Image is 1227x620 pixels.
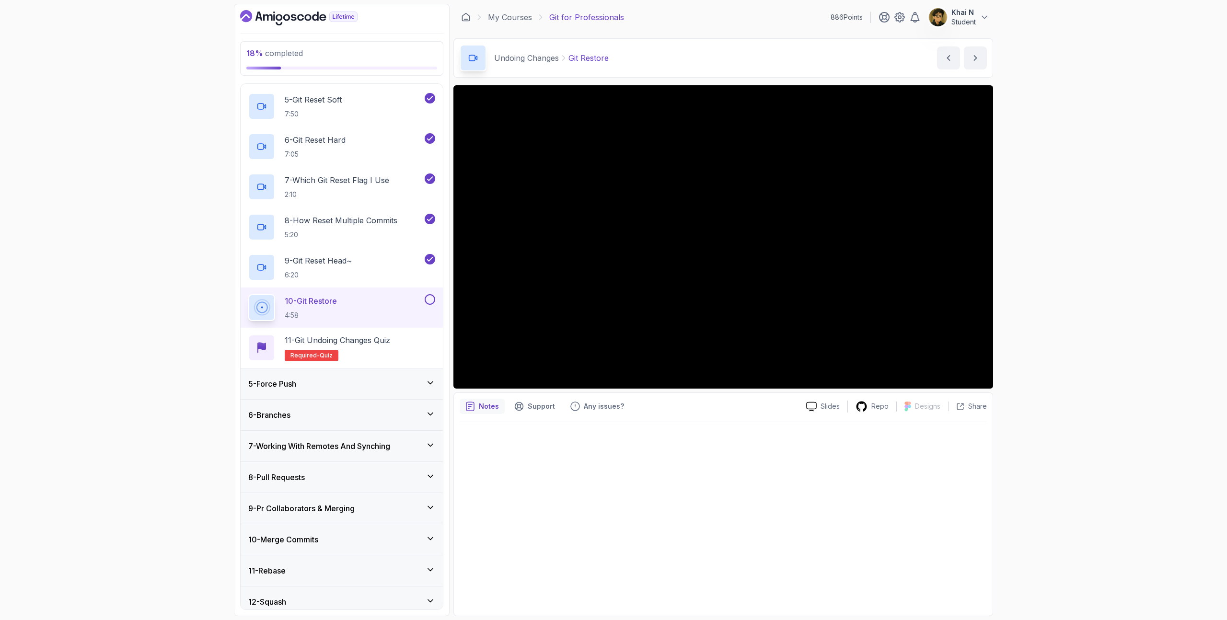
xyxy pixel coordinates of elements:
button: 7-Which Git Reset Flag I Use2:10 [248,173,435,200]
p: Support [528,402,555,411]
p: 8 - How Reset Multiple Commits [285,215,397,226]
button: user profile imageKhai NStudent [928,8,989,27]
p: Git Restore [568,52,609,64]
h3: 6 - Branches [248,409,290,421]
p: 9 - Git Reset Head~ [285,255,352,266]
span: quiz [320,352,333,359]
button: 6-Git Reset Hard7:05 [248,133,435,160]
p: Khai N [951,8,976,17]
h3: 10 - Merge Commits [248,534,318,545]
p: Undoing Changes [494,52,559,64]
button: Feedback button [565,399,630,414]
h3: 5 - Force Push [248,378,296,390]
p: Designs [915,402,940,411]
button: 11-Rebase [241,555,443,586]
iframe: To enrich screen reader interactions, please activate Accessibility in Grammarly extension settings [453,85,993,389]
a: Slides [799,402,847,412]
p: 6 - Git Reset Hard [285,134,346,146]
p: 4:58 [285,310,337,320]
button: notes button [460,399,505,414]
button: 7-Working With Remotes And Synching [241,431,443,461]
p: Git for Professionals [549,11,624,23]
h3: 9 - Pr Collaborators & Merging [248,503,355,514]
a: Repo [848,401,896,413]
button: previous content [937,46,960,69]
h3: 12 - Squash [248,596,286,608]
p: 5:20 [285,230,397,240]
p: Share [968,402,987,411]
span: completed [246,48,303,58]
button: 8-How Reset Multiple Commits5:20 [248,214,435,241]
button: 9-Git Reset Head~6:20 [248,254,435,281]
p: 886 Points [831,12,863,22]
button: 6-Branches [241,400,443,430]
button: 8-Pull Requests [241,462,443,493]
button: 5-Force Push [241,368,443,399]
button: 12-Squash [241,586,443,617]
button: 10-Merge Commits [241,524,443,555]
p: 6:20 [285,270,352,280]
p: Student [951,17,976,27]
button: Support button [509,399,561,414]
p: Repo [871,402,889,411]
a: Dashboard [461,12,471,22]
a: My Courses [488,11,532,23]
button: Share [948,402,987,411]
p: Any issues? [584,402,624,411]
p: 7:50 [285,109,342,119]
p: 7 - Which Git Reset Flag I Use [285,174,389,186]
p: Notes [479,402,499,411]
h3: 8 - Pull Requests [248,471,305,483]
button: 5-Git Reset Soft7:50 [248,93,435,120]
span: Required- [290,352,320,359]
p: 7:05 [285,149,346,159]
h3: 7 - Working With Remotes And Synching [248,440,390,452]
span: 18 % [246,48,263,58]
button: 9-Pr Collaborators & Merging [241,493,443,524]
p: 2:10 [285,190,389,199]
h3: 11 - Rebase [248,565,286,576]
p: Slides [821,402,840,411]
a: Dashboard [240,10,380,25]
p: 11 - Git Undoing Changes Quiz [285,334,390,346]
button: 10-Git Restore4:58 [248,294,435,321]
button: 11-Git Undoing Changes QuizRequired-quiz [248,334,435,361]
p: 10 - Git Restore [285,295,337,307]
button: next content [964,46,987,69]
p: 5 - Git Reset Soft [285,94,342,105]
img: user profile image [929,8,947,26]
